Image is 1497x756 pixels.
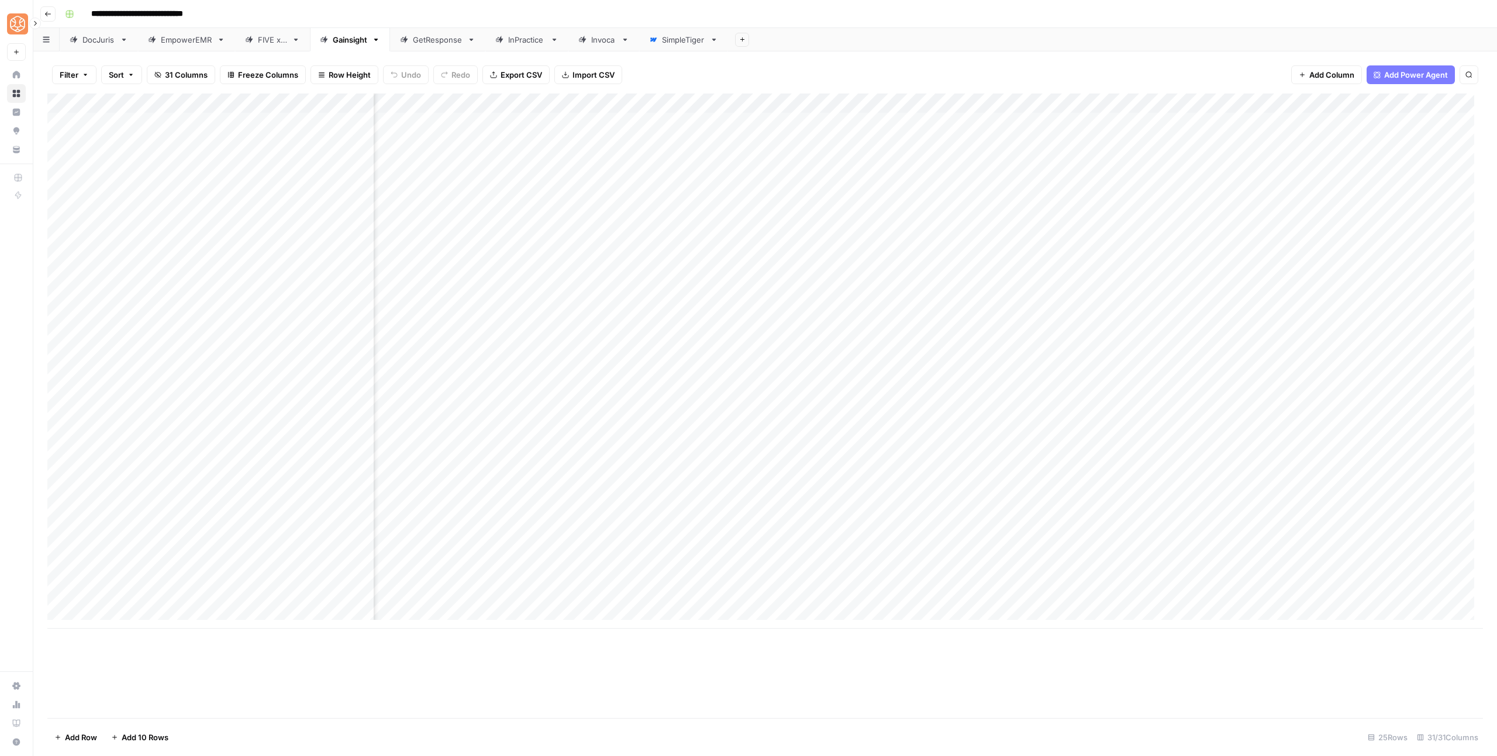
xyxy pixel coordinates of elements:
button: Add 10 Rows [104,728,175,747]
a: Invoca [568,28,639,51]
div: GetResponse [413,34,463,46]
button: Help + Support [7,733,26,751]
div: Gainsight [333,34,367,46]
button: Filter [52,65,96,84]
button: Sort [101,65,142,84]
span: Add Column [1309,69,1354,81]
a: InPractice [485,28,568,51]
a: SimpleTiger [639,28,728,51]
div: SimpleTiger [662,34,705,46]
a: Settings [7,677,26,695]
button: Redo [433,65,478,84]
span: Redo [451,69,470,81]
div: 31/31 Columns [1412,728,1483,747]
span: Add Power Agent [1384,69,1448,81]
a: Learning Hub [7,714,26,733]
button: Export CSV [482,65,550,84]
span: Add 10 Rows [122,731,168,743]
button: Freeze Columns [220,65,306,84]
div: Invoca [591,34,616,46]
button: Import CSV [554,65,622,84]
img: SimpleTiger Logo [7,13,28,34]
div: DocJuris [82,34,115,46]
span: Filter [60,69,78,81]
button: 31 Columns [147,65,215,84]
a: Opportunities [7,122,26,140]
button: Add Row [47,728,104,747]
button: Add Column [1291,65,1362,84]
button: Add Power Agent [1367,65,1455,84]
span: Sort [109,69,124,81]
a: DocJuris [60,28,138,51]
a: GetResponse [390,28,485,51]
a: Home [7,65,26,84]
span: Row Height [329,69,371,81]
a: EmpowerEMR [138,28,235,51]
a: FIVE x 5 [235,28,310,51]
button: Row Height [311,65,378,84]
div: FIVE x 5 [258,34,287,46]
a: Gainsight [310,28,390,51]
button: Undo [383,65,429,84]
span: Undo [401,69,421,81]
span: Add Row [65,731,97,743]
div: InPractice [508,34,546,46]
button: Workspace: SimpleTiger [7,9,26,39]
div: 25 Rows [1363,728,1412,747]
div: EmpowerEMR [161,34,212,46]
span: Export CSV [501,69,542,81]
a: Usage [7,695,26,714]
span: 31 Columns [165,69,208,81]
span: Freeze Columns [238,69,298,81]
a: Your Data [7,140,26,159]
span: Import CSV [572,69,615,81]
a: Browse [7,84,26,103]
a: Insights [7,103,26,122]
